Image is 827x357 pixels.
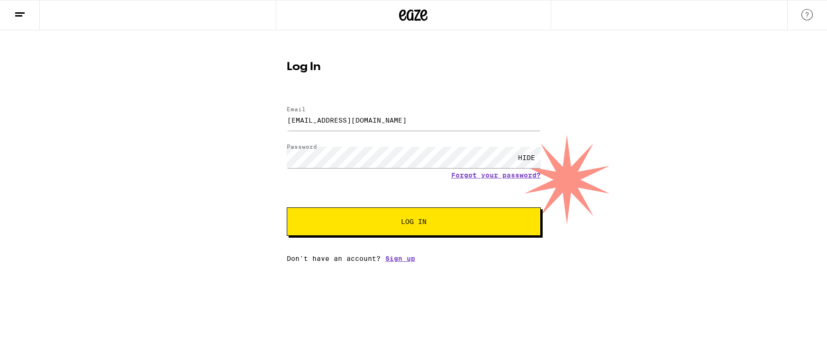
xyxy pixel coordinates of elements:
a: Sign up [385,255,415,262]
div: HIDE [512,147,541,168]
h1: Log In [287,62,541,73]
label: Password [287,143,317,150]
input: Email [287,109,541,131]
label: Email [287,106,306,112]
div: Don't have an account? [287,255,541,262]
span: Log In [401,218,427,225]
a: Forgot your password? [451,171,541,179]
button: Log In [287,207,541,236]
